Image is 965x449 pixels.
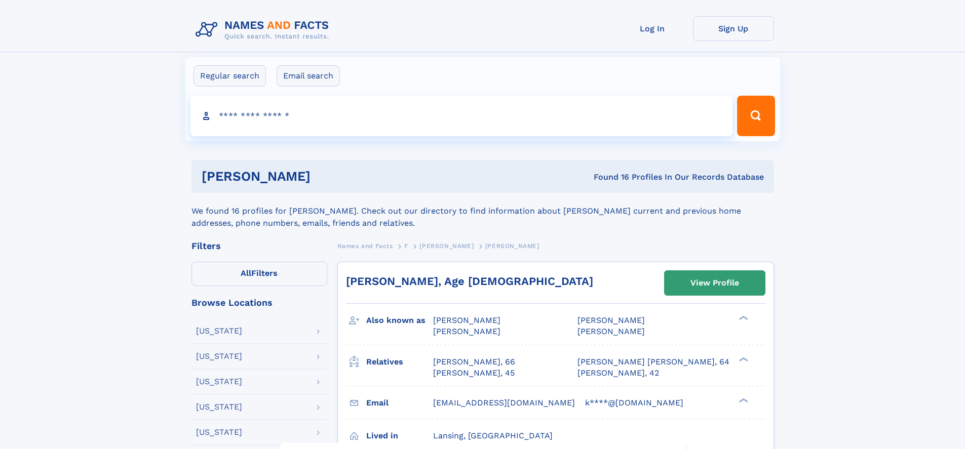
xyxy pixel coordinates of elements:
h3: Lived in [366,427,433,444]
input: search input [190,96,733,136]
button: Search Button [737,96,775,136]
div: Browse Locations [191,298,327,307]
span: [PERSON_NAME] [419,242,474,250]
div: [US_STATE] [196,403,242,411]
a: Sign Up [693,16,774,41]
div: ❯ [737,315,749,321]
span: [PERSON_NAME] [433,326,500,336]
div: [US_STATE] [196,327,242,335]
span: All [241,268,251,278]
label: Regular search [194,65,266,87]
span: F [404,242,408,250]
a: F [404,239,408,252]
h3: Email [366,394,433,412]
div: ❯ [737,356,749,362]
span: [PERSON_NAME] [577,315,645,325]
a: [PERSON_NAME] [419,239,474,252]
div: Found 16 Profiles In Our Records Database [452,172,764,183]
a: Names and Facts [337,239,393,252]
label: Filters [191,262,327,286]
span: [EMAIL_ADDRESS][DOMAIN_NAME] [433,398,575,407]
div: View Profile [690,271,739,295]
a: Log In [612,16,693,41]
h3: Relatives [366,353,433,371]
div: [US_STATE] [196,352,242,360]
span: Lansing, [GEOGRAPHIC_DATA] [433,431,553,440]
a: [PERSON_NAME], Age [DEMOGRAPHIC_DATA] [346,275,593,288]
div: [US_STATE] [196,378,242,386]
a: [PERSON_NAME], 66 [433,356,515,368]
div: [US_STATE] [196,428,242,436]
img: Logo Names and Facts [191,16,337,44]
a: [PERSON_NAME], 42 [577,368,659,379]
a: [PERSON_NAME], 45 [433,368,515,379]
div: We found 16 profiles for [PERSON_NAME]. Check out our directory to find information about [PERSON... [191,193,774,229]
div: ❯ [737,397,749,403]
span: [PERSON_NAME] [577,326,645,336]
span: [PERSON_NAME] [433,315,500,325]
a: [PERSON_NAME] [PERSON_NAME], 64 [577,356,729,368]
a: View Profile [665,271,765,295]
h3: Also known as [366,312,433,329]
h1: [PERSON_NAME] [202,170,452,183]
span: [PERSON_NAME] [485,242,539,250]
div: Filters [191,241,327,251]
label: Email search [277,65,340,87]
